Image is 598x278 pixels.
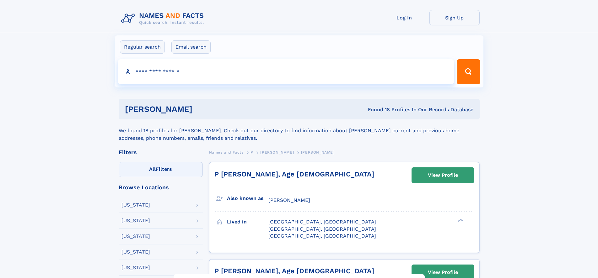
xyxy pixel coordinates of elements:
[268,219,376,225] span: [GEOGRAPHIC_DATA], [GEOGRAPHIC_DATA]
[121,265,150,270] div: [US_STATE]
[119,10,209,27] img: Logo Names and Facts
[119,185,203,190] div: Browse Locations
[268,197,310,203] span: [PERSON_NAME]
[121,249,150,254] div: [US_STATE]
[171,40,211,54] label: Email search
[227,217,268,227] h3: Lived in
[251,150,253,155] span: P
[301,150,335,155] span: [PERSON_NAME]
[121,234,150,239] div: [US_STATE]
[260,150,294,155] span: [PERSON_NAME]
[209,148,244,156] a: Names and Facts
[149,166,156,172] span: All
[119,119,480,142] div: We found 18 profiles for [PERSON_NAME]. Check out our directory to find information about [PERSON...
[428,168,458,182] div: View Profile
[118,59,454,84] input: search input
[280,106,473,113] div: Found 18 Profiles In Our Records Database
[214,170,374,178] a: P [PERSON_NAME], Age [DEMOGRAPHIC_DATA]
[227,193,268,204] h3: Also known as
[268,233,376,239] span: [GEOGRAPHIC_DATA], [GEOGRAPHIC_DATA]
[457,59,480,84] button: Search Button
[379,10,429,25] a: Log In
[119,162,203,177] label: Filters
[260,148,294,156] a: [PERSON_NAME]
[121,218,150,223] div: [US_STATE]
[429,10,480,25] a: Sign Up
[456,218,464,223] div: ❯
[251,148,253,156] a: P
[214,267,374,275] a: P [PERSON_NAME], Age [DEMOGRAPHIC_DATA]
[268,226,376,232] span: [GEOGRAPHIC_DATA], [GEOGRAPHIC_DATA]
[119,149,203,155] div: Filters
[125,105,280,113] h1: [PERSON_NAME]
[412,168,474,183] a: View Profile
[120,40,165,54] label: Regular search
[121,202,150,207] div: [US_STATE]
